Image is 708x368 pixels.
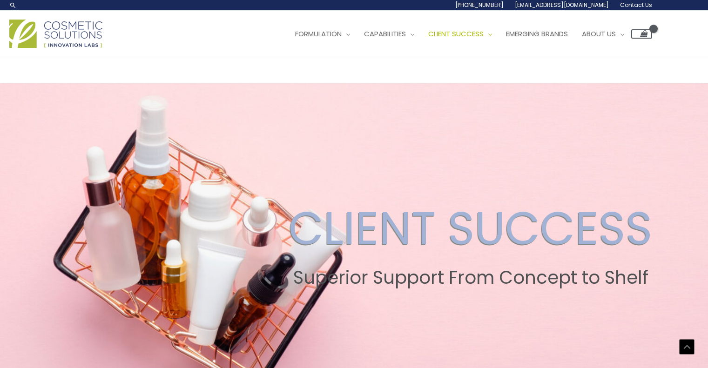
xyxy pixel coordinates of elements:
[620,1,652,9] span: Contact Us
[421,20,499,48] a: Client Success
[357,20,421,48] a: Capabilities
[515,1,609,9] span: [EMAIL_ADDRESS][DOMAIN_NAME]
[288,20,357,48] a: Formulation
[281,20,652,48] nav: Site Navigation
[631,29,652,39] a: View Shopping Cart, empty
[289,267,653,288] h2: Superior Support From Concept to Shelf
[428,29,484,39] span: Client Success
[455,1,504,9] span: [PHONE_NUMBER]
[289,201,653,256] h2: CLIENT SUCCESS
[499,20,575,48] a: Emerging Brands
[9,20,102,48] img: Cosmetic Solutions Logo
[364,29,406,39] span: Capabilities
[506,29,568,39] span: Emerging Brands
[295,29,342,39] span: Formulation
[9,1,17,9] a: Search icon link
[582,29,616,39] span: About Us
[575,20,631,48] a: About Us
